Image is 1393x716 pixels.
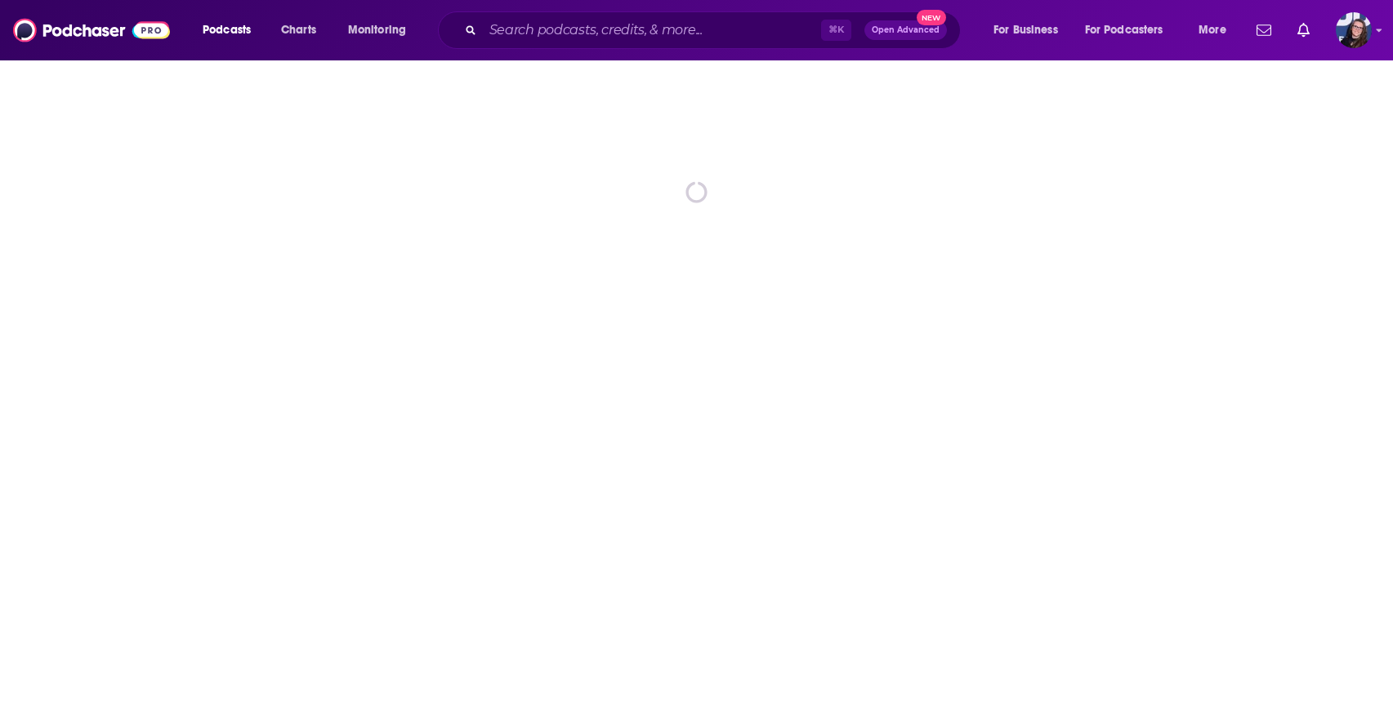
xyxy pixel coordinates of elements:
button: open menu [337,17,427,43]
span: For Podcasters [1085,19,1163,42]
a: Show notifications dropdown [1250,16,1278,44]
span: Open Advanced [872,26,940,34]
span: Logged in as CallieDaruk [1336,12,1372,48]
span: Monitoring [348,19,406,42]
button: Show profile menu [1336,12,1372,48]
span: For Business [993,19,1058,42]
button: open menu [191,17,272,43]
img: Podchaser - Follow, Share and Rate Podcasts [13,15,170,46]
button: open menu [1074,17,1187,43]
span: ⌘ K [821,20,851,41]
button: Open AdvancedNew [864,20,947,40]
a: Charts [270,17,326,43]
span: New [917,10,946,25]
img: User Profile [1336,12,1372,48]
a: Show notifications dropdown [1291,16,1316,44]
button: open menu [1187,17,1247,43]
div: Search podcasts, credits, & more... [453,11,976,49]
span: Charts [281,19,316,42]
span: More [1199,19,1226,42]
input: Search podcasts, credits, & more... [483,17,821,43]
button: open menu [982,17,1078,43]
span: Podcasts [203,19,251,42]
